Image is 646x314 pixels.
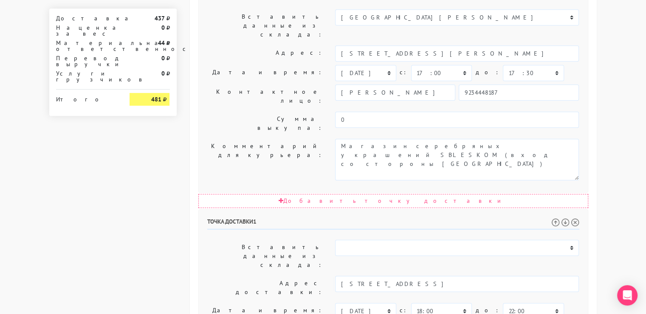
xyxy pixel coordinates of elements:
input: Телефон [459,84,579,101]
label: Адрес: [201,45,329,62]
label: Дата и время: [201,65,329,81]
label: Адрес доставки: [201,276,329,300]
strong: 44 [158,39,164,47]
div: Перевод выручки [50,55,124,67]
strong: 0 [161,70,164,77]
div: Open Intercom Messenger [617,285,638,306]
div: Материальная ответственность [50,40,124,52]
strong: 0 [161,24,164,31]
label: c: [400,65,408,80]
strong: 437 [154,14,164,22]
div: Добавить точку доставки [198,194,588,208]
strong: 0 [161,54,164,62]
div: Итого [56,93,117,102]
label: Сумма выкупа: [201,112,329,135]
label: Комментарий для курьера: [201,139,329,180]
label: Вставить данные из склада: [201,240,329,272]
label: Вставить данные из склада: [201,9,329,42]
label: Контактное лицо: [201,84,329,108]
h6: Точка доставки [207,218,579,230]
div: Услуги грузчиков [50,70,124,82]
label: до: [475,65,499,80]
div: Наценка за вес [50,25,124,36]
input: Имя [335,84,455,101]
span: 1 [253,218,257,225]
div: Доставка [50,15,124,21]
strong: 481 [151,95,161,103]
